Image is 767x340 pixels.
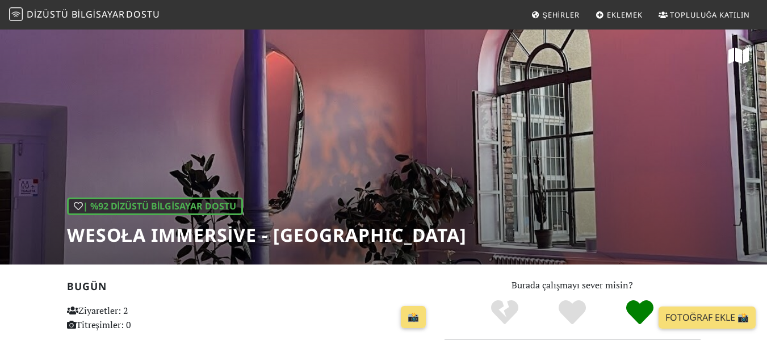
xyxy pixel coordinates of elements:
[526,5,584,25] a: Şehirler
[471,299,539,327] div: HAYIR
[83,200,236,212] font: | %92 Dizüstü Bilgisayar Dostu
[659,307,756,329] a: Fotoğraf Ekle 📸
[9,7,23,21] img: Dizüstü Bilgisayar Dostu
[665,311,749,324] font: Fotoğraf Ekle 📸
[654,5,754,25] a: Topluluğa Katılın
[607,10,642,20] font: Eklemek
[401,306,426,328] a: 📸
[76,318,131,331] font: Titreşimler: 0
[27,8,125,20] font: Dizüstü Bilgisayar
[9,5,160,25] a: Dizüstü Bilgisayar Dostu Dizüstü BilgisayarDostu
[78,304,128,317] font: Ziyaretler: 2
[591,5,647,25] a: Eklemek
[670,10,749,20] font: Topluluğa Katılın
[542,10,579,20] font: Şehirler
[67,223,467,247] font: Wesoła Immersive - [GEOGRAPHIC_DATA]
[512,279,633,291] font: Burada çalışmayı sever misin?
[408,310,419,323] font: 📸
[67,279,107,293] font: Bugün
[606,299,673,327] div: Kesinlikle!
[126,8,160,20] font: Dostu
[539,299,606,327] div: Evet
